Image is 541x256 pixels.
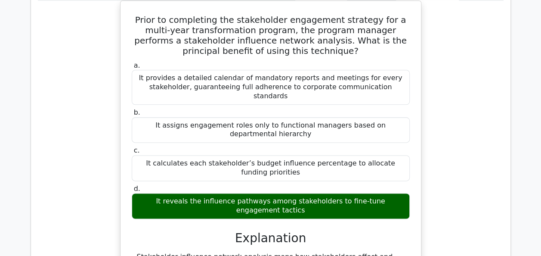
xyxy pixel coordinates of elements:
[132,117,410,143] div: It assigns engagement roles only to functional managers based on departmental hierarchy
[134,146,140,154] span: c.
[132,155,410,181] div: It calculates each stakeholder’s budget influence percentage to allocate funding priorities
[131,15,411,56] h5: Prior to completing the stakeholder engagement strategy for a multi-year transformation program, ...
[134,61,140,69] span: a.
[132,193,410,219] div: It reveals the influence pathways among stakeholders to fine-tune engagement tactics
[132,70,410,104] div: It provides a detailed calendar of mandatory reports and meetings for every stakeholder, guarante...
[134,108,140,116] span: b.
[134,184,140,193] span: d.
[137,231,405,246] h3: Explanation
